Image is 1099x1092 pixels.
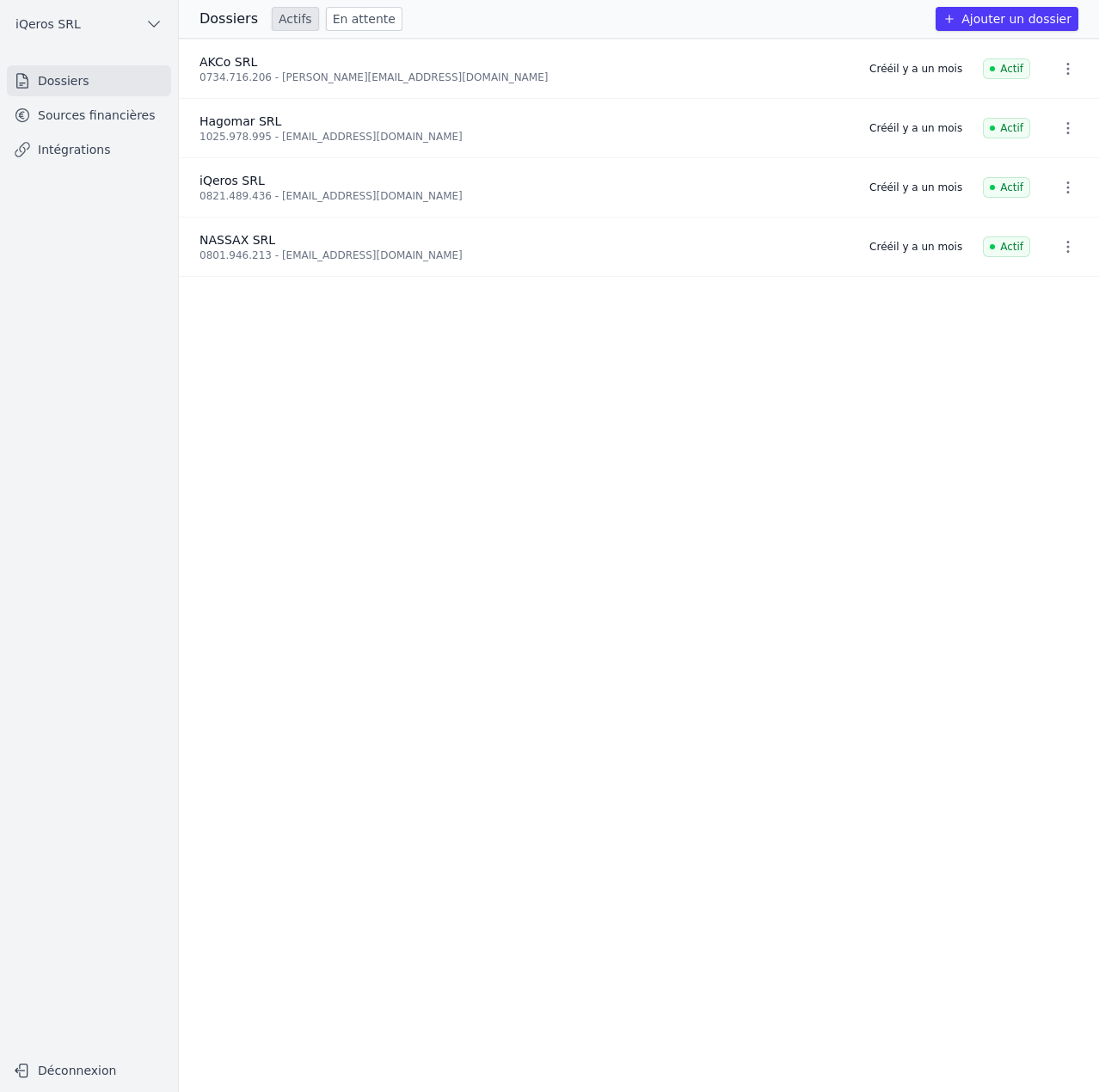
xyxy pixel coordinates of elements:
[983,236,1030,257] span: Actif
[7,65,171,96] a: Dossiers
[200,174,265,187] span: iQeros SRL
[869,62,962,76] div: Créé il y a un mois
[869,181,962,194] div: Créé il y a un mois
[7,1057,171,1084] button: Déconnexion
[7,100,171,131] a: Sources financières
[983,177,1030,198] span: Actif
[326,7,402,31] a: En attente
[983,58,1030,79] span: Actif
[200,9,258,29] h3: Dossiers
[869,121,962,135] div: Créé il y a un mois
[272,7,319,31] a: Actifs
[200,248,849,262] div: 0801.946.213 - [EMAIL_ADDRESS][DOMAIN_NAME]
[200,233,275,247] span: NASSAX SRL
[7,10,171,38] button: iQeros SRL
[200,55,257,69] span: AKCo SRL
[7,134,171,165] a: Intégrations
[869,240,962,254] div: Créé il y a un mois
[200,130,849,144] div: 1025.978.995 - [EMAIL_ADDRESS][DOMAIN_NAME]
[200,189,849,203] div: 0821.489.436 - [EMAIL_ADDRESS][DOMAIN_NAME]
[200,71,849,84] div: 0734.716.206 - [PERSON_NAME][EMAIL_ADDRESS][DOMAIN_NAME]
[936,7,1078,31] button: Ajouter un dossier
[983,118,1030,138] span: Actif
[15,15,81,33] span: iQeros SRL
[200,114,281,128] span: Hagomar SRL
